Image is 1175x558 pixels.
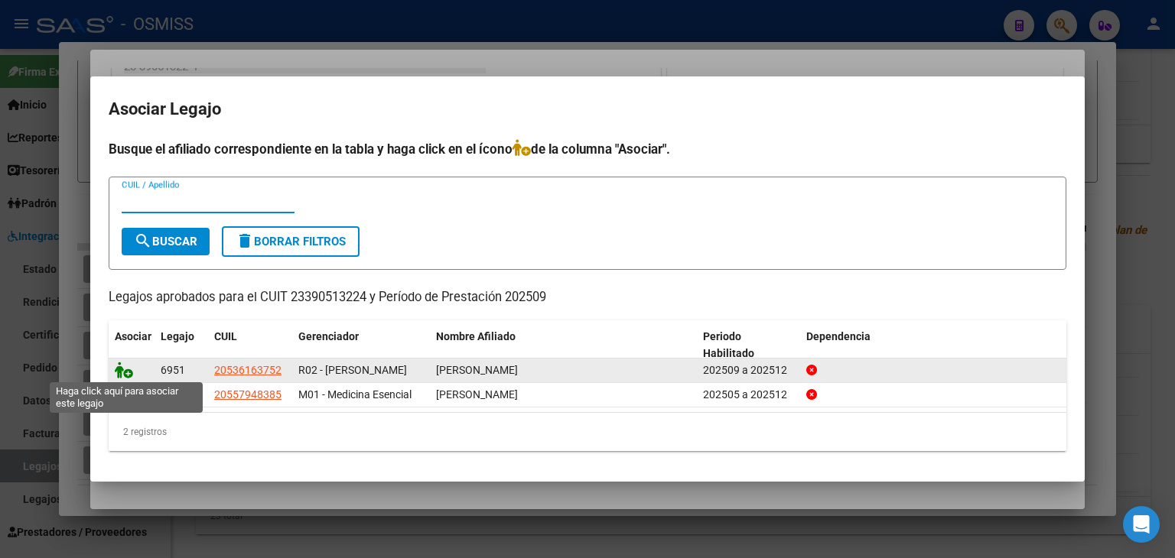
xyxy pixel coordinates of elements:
button: Borrar Filtros [222,226,360,257]
div: 2 registros [109,413,1066,451]
div: Open Intercom Messenger [1123,506,1160,543]
datatable-header-cell: Legajo [155,320,208,371]
span: 6951 [161,364,185,376]
datatable-header-cell: Nombre Afiliado [430,320,697,371]
span: CUIL [214,330,237,342]
span: CASASOLA BENICIO DAMIAN [436,388,518,401]
button: Buscar [122,228,210,255]
span: 20557948385 [214,388,282,401]
p: Legajos aprobados para el CUIT 23390513224 y Período de Prestación 202509 [109,288,1066,307]
span: Periodo Habilitado [703,330,754,360]
div: 202509 a 202512 [703,362,794,379]
span: Asociar [115,330,151,342]
h4: Busque el afiliado correspondiente en la tabla y haga click en el ícono de la columna "Asociar". [109,139,1066,159]
span: 7755 [161,388,185,401]
datatable-header-cell: Gerenciador [292,320,430,371]
span: Legajo [161,330,194,342]
span: Buscar [134,235,197,248]
mat-icon: search [134,232,152,250]
datatable-header-cell: Periodo Habilitado [697,320,800,371]
mat-icon: delete [236,232,254,250]
span: Gerenciador [298,330,359,342]
h2: Asociar Legajo [109,95,1066,124]
datatable-header-cell: Dependencia [800,320,1067,371]
span: Nombre Afiliado [436,330,516,342]
span: R02 - [PERSON_NAME] [298,364,407,376]
datatable-header-cell: Asociar [109,320,155,371]
span: 20536163752 [214,364,282,376]
datatable-header-cell: CUIL [208,320,292,371]
span: BORSELLI TIAN [436,364,518,376]
span: Borrar Filtros [236,235,346,248]
span: Dependencia [806,330,871,342]
span: M01 - Medicina Esencial [298,388,412,401]
div: 202505 a 202512 [703,386,794,404]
